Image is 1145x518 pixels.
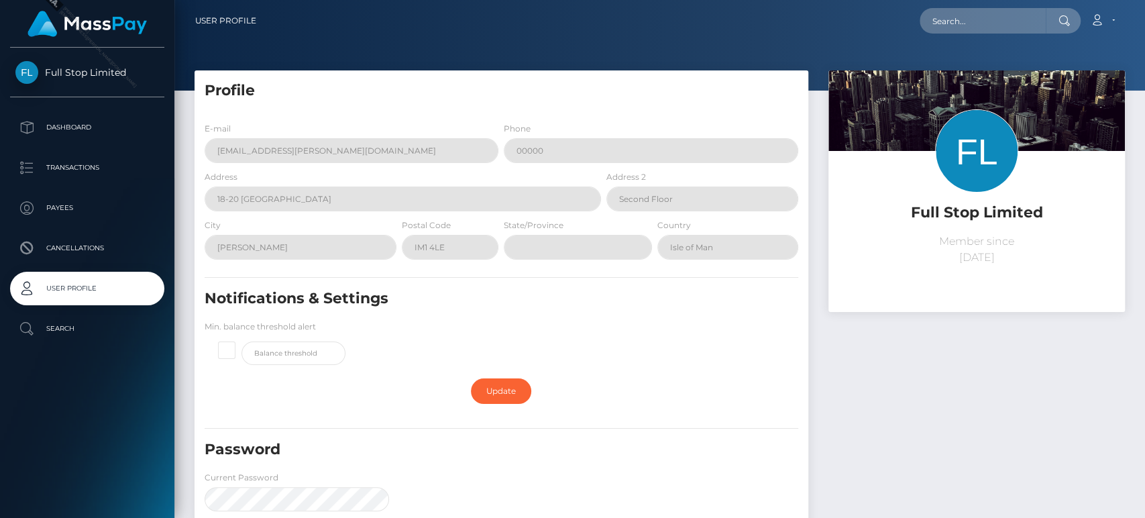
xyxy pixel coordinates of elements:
[828,70,1125,268] img: ...
[657,219,691,231] label: Country
[205,321,316,333] label: Min. balance threshold alert
[15,278,159,299] p: User Profile
[195,7,256,35] a: User Profile
[606,171,646,183] label: Address 2
[205,439,703,460] h5: Password
[15,198,159,218] p: Payees
[504,219,563,231] label: State/Province
[205,81,798,101] h5: Profile
[10,111,164,144] a: Dashboard
[15,117,159,138] p: Dashboard
[10,272,164,305] a: User Profile
[205,171,237,183] label: Address
[205,219,221,231] label: City
[10,151,164,185] a: Transactions
[504,123,531,135] label: Phone
[838,203,1115,223] h5: Full Stop Limited
[205,123,231,135] label: E-mail
[15,158,159,178] p: Transactions
[402,219,451,231] label: Postal Code
[205,289,703,309] h5: Notifications & Settings
[10,312,164,346] a: Search
[10,191,164,225] a: Payees
[28,11,147,37] img: MassPay Logo
[15,319,159,339] p: Search
[15,61,38,84] img: Full Stop Limited
[205,472,278,484] label: Current Password
[838,234,1115,266] p: Member since [DATE]
[15,238,159,258] p: Cancellations
[10,66,164,79] span: Full Stop Limited
[471,378,531,404] a: Update
[10,231,164,265] a: Cancellations
[920,8,1046,34] input: Search...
